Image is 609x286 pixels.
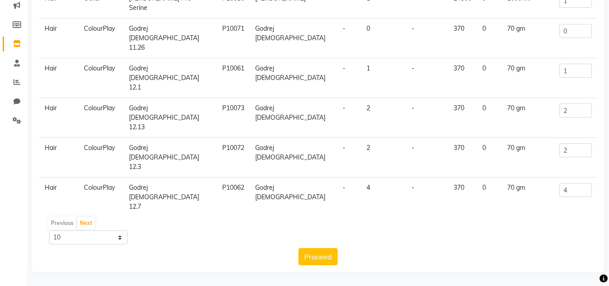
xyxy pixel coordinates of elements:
td: - [406,19,448,58]
td: - [337,138,361,178]
td: 70 gm [502,19,554,58]
td: Hair [39,98,78,138]
td: Godrej [DEMOGRAPHIC_DATA] [250,178,337,217]
td: Godrej [DEMOGRAPHIC_DATA] 12.1 [124,58,217,98]
td: 70 gm [502,178,554,217]
td: Godrej [DEMOGRAPHIC_DATA] [250,19,337,58]
td: P10061 [217,58,250,98]
td: ColourPlay [78,19,124,58]
td: 0 [361,19,406,58]
td: P10062 [217,178,250,217]
td: P10073 [217,98,250,138]
td: 370 [448,19,477,58]
td: - [406,178,448,217]
td: ColourPlay [78,58,124,98]
td: Godrej [DEMOGRAPHIC_DATA] [250,138,337,178]
td: P10072 [217,138,250,178]
td: 2 [361,138,406,178]
td: Godrej [DEMOGRAPHIC_DATA] [250,98,337,138]
td: Hair [39,178,78,217]
td: - [406,138,448,178]
td: 0 [477,58,502,98]
td: Hair [39,19,78,58]
td: - [406,58,448,98]
td: ColourPlay [78,138,124,178]
td: 2 [361,98,406,138]
td: - [337,178,361,217]
td: 0 [477,138,502,178]
td: 4 [361,178,406,217]
td: Godrej [DEMOGRAPHIC_DATA] 12.3 [124,138,217,178]
button: Next [78,217,95,230]
td: - [337,58,361,98]
td: 0 [477,98,502,138]
td: - [337,19,361,58]
td: 370 [448,98,477,138]
td: - [406,98,448,138]
td: 370 [448,138,477,178]
td: Godrej [DEMOGRAPHIC_DATA] 12.13 [124,98,217,138]
td: Hair [39,138,78,178]
td: 0 [477,19,502,58]
td: ColourPlay [78,178,124,217]
td: 70 gm [502,138,554,178]
td: Godrej [DEMOGRAPHIC_DATA] [250,58,337,98]
button: Proceed [298,248,338,265]
td: 0 [477,178,502,217]
td: P10071 [217,19,250,58]
td: Godrej [DEMOGRAPHIC_DATA] 12.7 [124,178,217,217]
td: 70 gm [502,58,554,98]
td: 370 [448,178,477,217]
td: Hair [39,58,78,98]
td: ColourPlay [78,98,124,138]
td: Godrej [DEMOGRAPHIC_DATA] 11.26 [124,19,217,58]
td: 370 [448,58,477,98]
td: 1 [361,58,406,98]
td: 70 gm [502,98,554,138]
td: - [337,98,361,138]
